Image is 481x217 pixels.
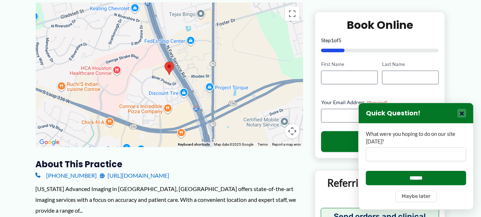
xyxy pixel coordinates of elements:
span: 1 [331,37,334,43]
h3: Quick Question! [366,109,420,118]
button: Keyboard shortcuts [178,142,210,147]
a: [URL][DOMAIN_NAME] [100,170,170,181]
a: Open this area in Google Maps (opens a new window) [38,138,61,147]
a: Terms (opens in new tab) [258,142,268,146]
label: First Name [321,61,378,68]
h2: Book Online [321,18,439,32]
h3: About this practice [36,159,303,170]
button: Close [458,109,466,118]
p: Referring Providers and Staff [321,176,440,203]
span: (Required) [367,100,388,105]
img: Google [38,138,61,147]
span: Map data ©2025 Google [214,142,253,146]
label: Last Name [382,61,439,68]
span: 5 [338,37,341,43]
div: [US_STATE] Advanced Imaging in [GEOGRAPHIC_DATA], [GEOGRAPHIC_DATA] offers state-of-the-art imagi... [36,183,303,216]
a: [PHONE_NUMBER] [36,170,97,181]
label: What were you hoping to do on our site [DATE]? [366,130,466,145]
label: Your Email Address [321,99,439,106]
p: Step of [321,38,439,43]
button: Toggle fullscreen view [285,6,299,21]
button: Maybe later [395,191,437,202]
button: Map camera controls [285,124,299,138]
a: Report a map error [272,142,301,146]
